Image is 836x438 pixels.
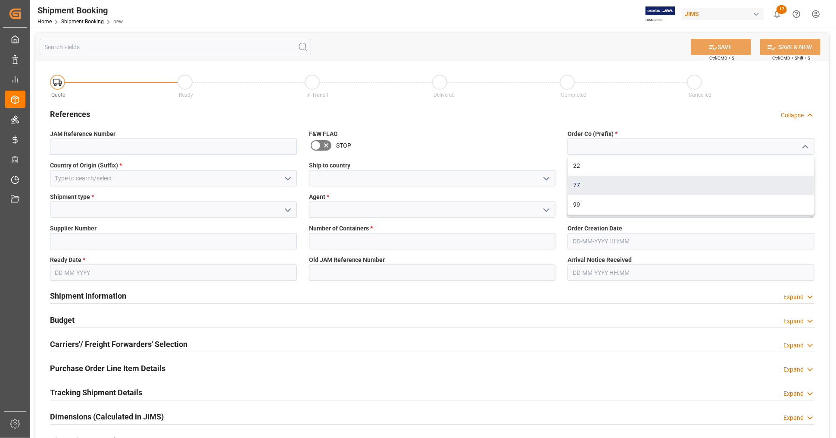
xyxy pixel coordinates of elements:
[568,156,814,176] div: 22
[646,6,675,22] img: Exertis%20JAM%20-%20Email%20Logo.jpg_1722504956.jpg
[568,265,814,281] input: DD-MM-YYYY HH:MM
[568,129,618,139] span: Order Co (Prefix)
[309,192,329,202] span: Agent
[179,92,193,98] span: Ready
[689,92,711,98] span: Cancelled
[681,6,767,22] button: JIMS
[783,413,804,422] div: Expand
[50,161,122,170] span: Country of Origin (Suffix)
[50,192,94,202] span: Shipment type
[783,365,804,374] div: Expand
[783,293,804,302] div: Expand
[61,19,104,25] a: Shipment Booking
[781,111,804,120] div: Collapse
[50,265,297,281] input: DD-MM-YYYY
[309,161,350,170] span: Ship to country
[50,170,297,186] input: Type to search/select
[783,341,804,350] div: Expand
[50,129,115,139] span: JAM Reference Number
[50,362,165,374] h2: Purchase Order Line Item Details
[783,317,804,326] div: Expand
[691,39,751,55] button: SAVE
[309,255,385,265] span: Old JAM Reference Number
[50,290,126,302] h2: Shipment Information
[798,140,811,154] button: close menu
[568,195,814,214] div: 99
[50,387,142,398] h2: Tracking Shipment Details
[281,203,293,217] button: open menu
[50,314,75,326] h2: Budget
[37,4,123,17] div: Shipment Booking
[568,224,622,233] span: Order Creation Date
[309,129,338,139] span: F&W FLAG
[772,55,810,61] span: Ctrl/CMD + Shift + S
[777,5,787,14] span: 12
[767,4,787,24] button: show 12 new notifications
[787,4,806,24] button: Help Center
[37,19,52,25] a: Home
[568,255,632,265] span: Arrival Notice Received
[568,233,814,249] input: DD-MM-YYYY HH:MM
[50,108,90,120] h2: References
[760,39,820,55] button: SAVE & NEW
[306,92,328,98] span: In-Transit
[50,224,97,233] span: Supplier Number
[52,92,66,98] span: Quote
[568,176,814,195] div: 77
[50,255,85,265] span: Ready Date
[434,92,455,98] span: Delivered
[40,39,311,55] input: Search Fields
[281,172,293,185] button: open menu
[540,203,552,217] button: open menu
[309,224,373,233] span: Number of Containers
[783,389,804,398] div: Expand
[561,92,586,98] span: Completed
[336,141,351,150] span: STOP
[709,55,734,61] span: Ctrl/CMD + S
[50,338,187,350] h2: Carriers'/ Freight Forwarders' Selection
[50,411,164,422] h2: Dimensions (Calculated in JIMS)
[681,8,764,20] div: JIMS
[540,172,552,185] button: open menu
